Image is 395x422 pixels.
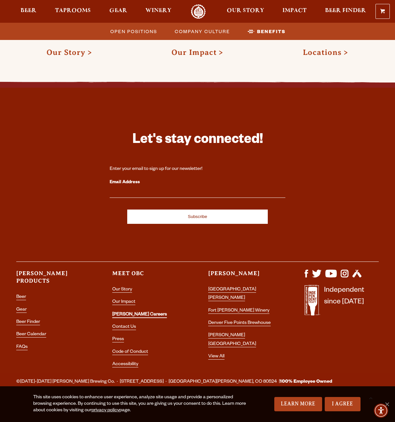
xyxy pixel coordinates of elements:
a: FAQs [16,345,28,350]
div: Enter your email to sign up for our newsletter! [110,166,285,173]
span: Company Culture [175,27,230,36]
a: Visit us on Instagram [341,274,348,279]
a: Open Positions [106,27,160,36]
a: Gear [105,4,131,19]
span: Beer Finder [325,8,366,13]
a: I Agree [325,397,361,411]
a: Visit us on Untappd [352,274,362,279]
span: Our Story [227,8,264,13]
a: Beer [16,4,41,19]
a: [PERSON_NAME] Careers [112,312,167,318]
a: Our Impact [171,48,223,57]
div: Accessibility Menu [374,403,388,418]
a: Contact Us [112,325,136,330]
a: Learn More [274,397,322,411]
span: Impact [282,8,306,13]
a: Visit us on YouTube [325,274,336,279]
span: Open Positions [110,27,157,36]
a: Our Impact [112,300,135,305]
h3: [PERSON_NAME] Products [16,270,90,290]
a: Locations [303,48,348,57]
a: [GEOGRAPHIC_DATA][PERSON_NAME] [208,287,256,301]
h3: Meet OBC [112,270,186,283]
span: Winery [145,8,171,13]
span: Taprooms [55,8,91,13]
div: This site uses cookies to enhance user experience, analyze site usage and provide a personalized ... [33,394,251,414]
a: Taprooms [51,4,95,19]
a: Fort [PERSON_NAME] Winery [208,308,269,314]
a: Gear [16,307,27,313]
a: Benefits [244,27,289,36]
h3: [PERSON_NAME] [208,270,282,283]
span: Gear [109,8,127,13]
a: Beer [16,295,26,300]
span: Beer [20,8,36,13]
a: Odell Home [186,4,211,19]
a: privacy policy [91,408,119,413]
a: View All [208,354,225,360]
span: ©[DATE]-[DATE] [PERSON_NAME] Brewing Co. · [STREET_ADDRESS] · [GEOGRAPHIC_DATA][PERSON_NAME], CO ... [16,378,332,386]
strong: 100% Employee Owned [280,379,332,385]
a: [PERSON_NAME] [GEOGRAPHIC_DATA] [208,333,256,347]
a: Our Story [223,4,268,19]
a: Beer Finder [321,4,370,19]
a: Our Story [47,48,92,57]
a: Company Culture [171,27,233,36]
a: Press [112,337,124,342]
a: Visit us on Facebook [305,274,308,279]
h3: Let's stay connected! [110,131,285,150]
a: Our Story [112,287,132,293]
span: Benefits [257,27,286,36]
a: Beer Finder [16,320,40,325]
a: Winery [141,4,176,19]
label: Email Address [110,178,285,187]
a: Code of Conduct [112,350,148,355]
p: Independent since [DATE] [324,285,364,319]
a: Accessibility [112,362,138,367]
a: Beer Calendar [16,332,46,338]
a: Impact [278,4,311,19]
a: Visit us on X (formerly Twitter) [312,274,322,279]
input: Subscribe [127,210,268,224]
a: Denver Five Points Brewhouse [208,321,271,326]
